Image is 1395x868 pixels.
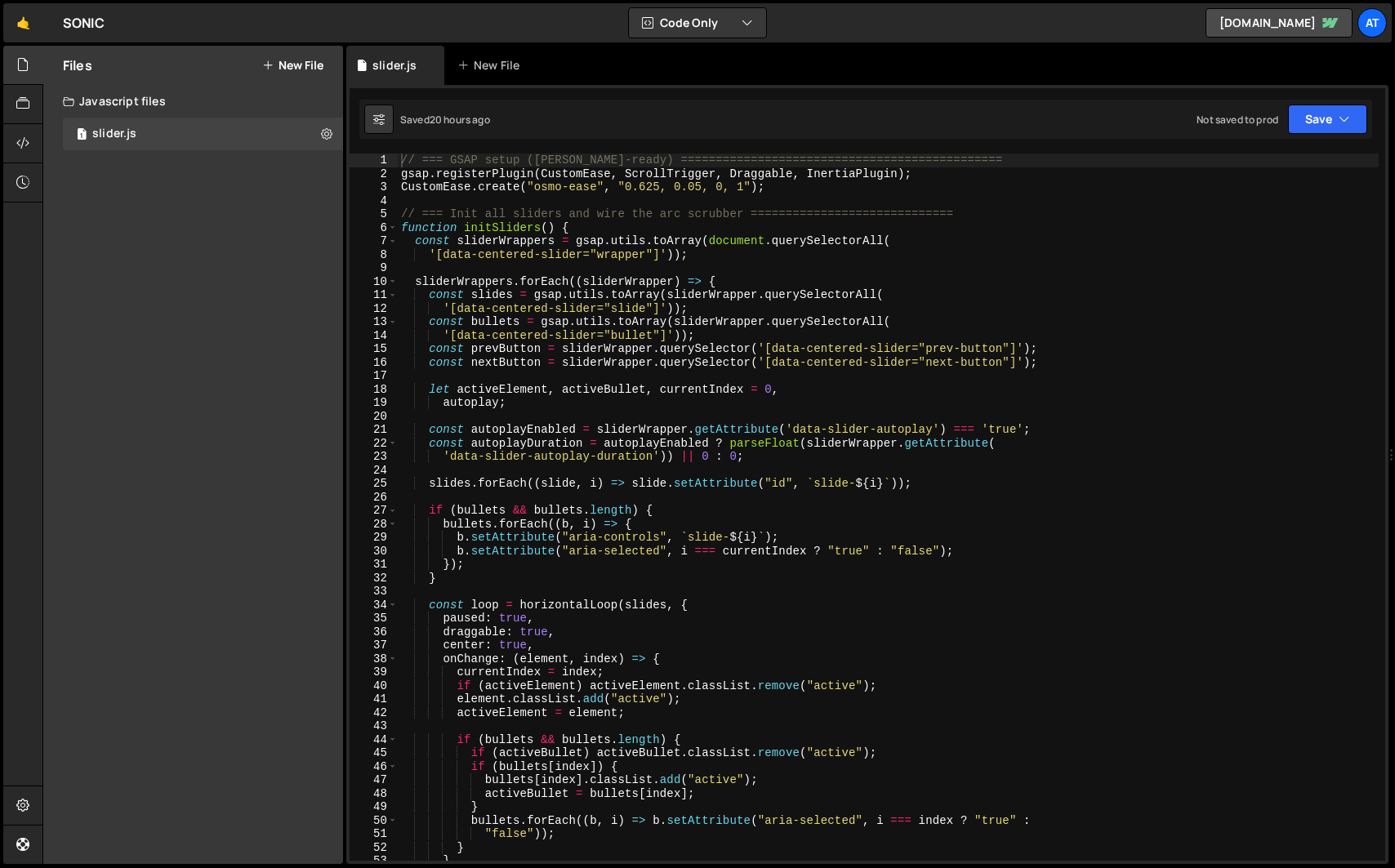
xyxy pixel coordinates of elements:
[350,841,398,855] div: 52
[350,639,398,652] div: 37
[63,56,92,74] h2: Files
[350,773,398,787] div: 47
[350,692,398,706] div: 41
[350,733,398,747] div: 44
[350,518,398,532] div: 28
[350,410,398,424] div: 20
[350,585,398,599] div: 33
[350,396,398,410] div: 19
[3,3,43,42] a: 🤙
[350,491,398,505] div: 26
[350,369,398,383] div: 17
[350,800,398,814] div: 49
[262,59,323,72] button: New File
[350,154,398,167] div: 1
[350,329,398,343] div: 14
[350,760,398,774] div: 46
[350,787,398,801] div: 48
[350,827,398,841] div: 51
[350,665,398,679] div: 39
[350,746,398,760] div: 45
[350,234,398,248] div: 7
[350,315,398,329] div: 13
[350,167,398,181] div: 2
[1288,105,1367,134] button: Save
[92,127,136,141] div: slider.js
[350,814,398,828] div: 50
[430,113,490,127] div: 20 hours ago
[350,342,398,356] div: 15
[350,477,398,491] div: 25
[77,129,87,142] span: 1
[1357,8,1387,38] a: AT
[350,719,398,733] div: 43
[372,57,417,73] div: slider.js
[43,85,343,118] div: Javascript files
[350,221,398,235] div: 6
[350,545,398,559] div: 30
[350,356,398,370] div: 16
[629,8,766,38] button: Code Only
[350,275,398,289] div: 10
[350,854,398,868] div: 53
[350,261,398,275] div: 9
[63,118,343,150] div: 17310/48033.js
[350,383,398,397] div: 18
[350,464,398,478] div: 24
[1197,113,1278,127] div: Not saved to prod
[350,531,398,545] div: 29
[350,504,398,518] div: 27
[350,625,398,639] div: 36
[350,207,398,221] div: 5
[350,302,398,316] div: 12
[457,57,526,73] div: New File
[350,180,398,194] div: 3
[350,612,398,625] div: 35
[350,423,398,437] div: 21
[350,572,398,585] div: 32
[63,13,105,33] div: SONIC
[350,706,398,720] div: 42
[400,113,490,127] div: Saved
[1206,8,1353,38] a: [DOMAIN_NAME]
[350,288,398,302] div: 11
[350,599,398,612] div: 34
[350,450,398,464] div: 23
[350,437,398,451] div: 22
[350,558,398,572] div: 31
[350,194,398,208] div: 4
[350,679,398,693] div: 40
[350,248,398,262] div: 8
[350,652,398,666] div: 38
